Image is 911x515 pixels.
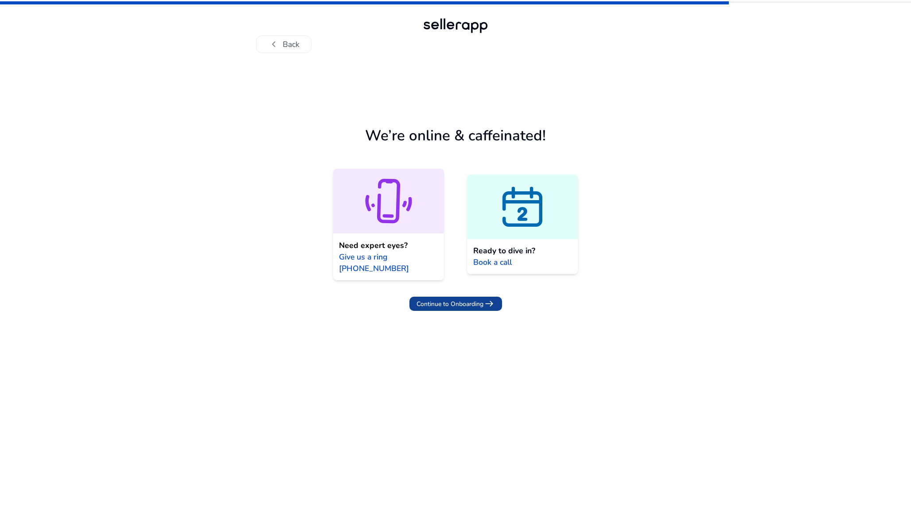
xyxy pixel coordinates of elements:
[256,35,311,53] button: chevron_leftBack
[473,245,535,256] span: Ready to dive in?
[409,297,502,311] button: Continue to Onboardingarrow_right_alt
[333,169,444,280] a: Need expert eyes?Give us a ring [PHONE_NUMBER]
[483,298,495,310] span: arrow_right_alt
[339,240,408,251] span: Need expert eyes?
[339,251,438,275] span: Give us a ring [PHONE_NUMBER]
[365,127,546,145] h1: We’re online & caffeinated!
[417,299,483,309] span: Continue to Onboarding
[473,256,512,268] span: Book a call
[268,39,280,50] span: chevron_left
